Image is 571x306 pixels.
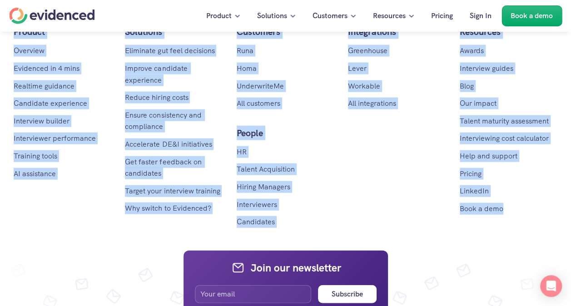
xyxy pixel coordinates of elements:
[14,64,79,73] a: Evidenced in 4 mins
[460,133,549,143] a: Interviewing cost calculator
[125,186,220,196] a: Target your interview training
[237,99,280,108] a: All customers
[460,81,474,91] a: Blog
[14,169,56,178] a: AI assistance
[460,99,497,108] a: Our impact
[251,261,341,275] h4: Join our newsletter
[9,8,94,24] a: Home
[237,182,290,192] a: Hiring Managers
[460,64,513,73] a: Interview guides
[424,5,460,26] a: Pricing
[195,285,312,303] input: Your email
[14,116,70,126] a: Interview builder
[501,5,562,26] a: Book a demo
[318,285,376,303] button: Subscribe
[257,10,287,22] p: Solutions
[332,288,363,300] h6: Subscribe
[14,81,74,91] a: Realtime guidance
[348,99,396,108] a: All integrations
[373,10,406,22] p: Resources
[125,64,189,85] a: Improve candidate experience
[470,10,492,22] p: Sign In
[125,110,203,132] a: Ensure consistency and compliance
[431,10,453,22] p: Pricing
[348,64,367,73] a: Lever
[463,5,498,26] a: Sign In
[237,217,275,227] a: Candidates
[348,81,380,91] a: Workable
[511,10,553,22] p: Book a demo
[460,169,482,178] a: Pricing
[460,116,549,126] a: Talent maturity assessment
[125,157,203,178] a: Get faster feedback on candidates
[206,10,232,22] p: Product
[125,93,188,102] a: Reduce hiring costs
[460,204,503,213] a: Book a demo
[313,10,348,22] p: Customers
[460,186,489,196] a: LinkedIn
[460,151,517,161] a: Help and support
[237,64,257,73] a: Homa
[237,147,247,157] a: HR
[125,139,212,149] a: Accelerate DE&I initiatives
[237,81,284,91] a: UnderwriteMe
[125,203,211,213] a: Why switch to Evidenced?
[237,126,334,140] p: People
[14,133,96,143] a: Interviewer performance
[237,200,277,209] a: Interviewers
[237,164,295,174] a: Talent Acquisition
[14,99,87,108] a: Candidate experience
[14,151,57,161] a: Training tools
[540,275,562,297] div: Open Intercom Messenger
